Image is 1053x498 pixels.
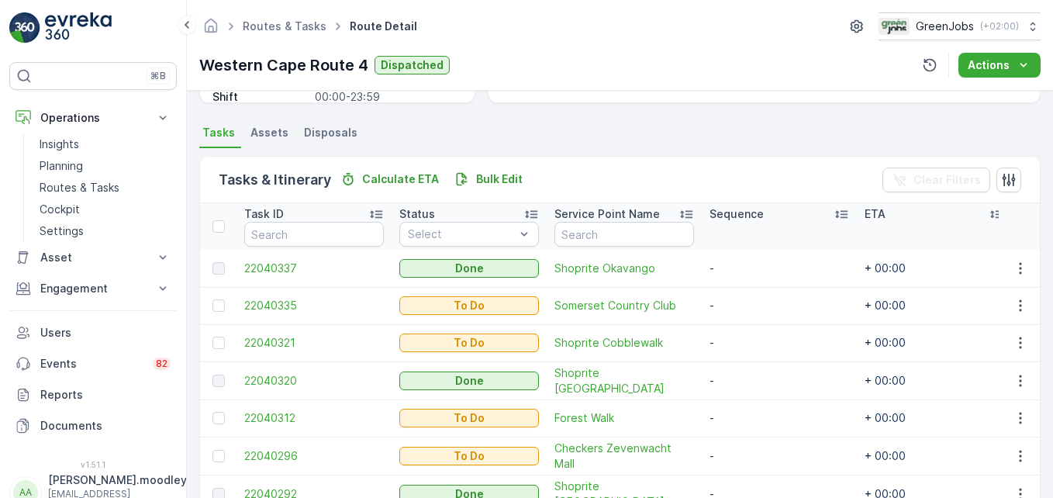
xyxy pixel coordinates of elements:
button: Asset [9,242,177,273]
p: Done [455,373,484,389]
td: + 00:00 [857,399,1012,437]
td: + 00:00 [857,287,1012,324]
td: + 00:00 [857,324,1012,361]
img: logo [9,12,40,43]
p: ⌘B [150,70,166,82]
a: Cockpit [33,199,177,220]
p: Engagement [40,281,146,296]
div: Toggle Row Selected [212,450,225,462]
p: Events [40,356,143,372]
a: Shoprite Okavango [554,261,694,276]
p: Western Cape Route 4 [199,54,368,77]
a: 22040337 [244,261,384,276]
p: Settings [40,223,84,239]
a: Settings [33,220,177,242]
a: Checkers Zevenwacht Mall [554,441,694,472]
input: Search [554,222,694,247]
p: Planning [40,158,83,174]
p: Cockpit [40,202,80,217]
p: To Do [454,410,485,426]
a: Reports [9,379,177,410]
button: Bulk Edit [448,170,529,188]
p: Shift [212,89,309,105]
p: Operations [40,110,146,126]
span: Route Detail [347,19,420,34]
p: Done [455,261,484,276]
p: Calculate ETA [362,171,439,187]
button: To Do [399,409,539,427]
span: Tasks [202,125,235,140]
p: Dispatched [381,57,444,73]
img: Green_Jobs_Logo.png [879,18,910,35]
div: Toggle Row Selected [212,262,225,275]
div: Toggle Row Selected [212,337,225,349]
a: Forest Walk [554,410,694,426]
p: Service Point Name [554,206,660,222]
p: To Do [454,298,485,313]
button: Actions [958,53,1041,78]
p: Users [40,325,171,341]
button: Clear Filters [882,168,990,192]
a: Planning [33,155,177,177]
span: Shoprite [GEOGRAPHIC_DATA] [554,365,694,396]
span: Disposals [304,125,357,140]
p: Actions [968,57,1010,73]
p: Documents [40,418,171,434]
td: + 00:00 [857,437,1012,475]
p: Select [408,227,515,242]
td: - [702,399,857,437]
a: Insights [33,133,177,155]
p: Clear Filters [913,172,981,188]
div: Toggle Row Selected [212,299,225,312]
a: Somerset Country Club [554,298,694,313]
button: To Do [399,334,539,352]
p: Bulk Edit [476,171,523,187]
a: 22040296 [244,448,384,464]
span: 22040321 [244,335,384,351]
button: GreenJobs(+02:00) [879,12,1041,40]
span: v 1.51.1 [9,460,177,469]
button: Operations [9,102,177,133]
button: Done [399,259,539,278]
p: Insights [40,137,79,152]
td: - [702,250,857,287]
p: ETA [865,206,886,222]
a: Routes & Tasks [243,19,326,33]
div: Toggle Row Selected [212,375,225,387]
button: To Do [399,447,539,465]
button: Calculate ETA [334,170,445,188]
input: Search [244,222,384,247]
button: Done [399,372,539,390]
span: Assets [250,125,288,140]
span: 22040312 [244,410,384,426]
p: Tasks & Itinerary [219,169,331,191]
a: 22040335 [244,298,384,313]
div: Toggle Row Selected [212,412,225,424]
button: To Do [399,296,539,315]
p: Routes & Tasks [40,180,119,195]
td: - [702,287,857,324]
td: - [702,324,857,361]
td: - [702,437,857,475]
p: Reports [40,387,171,403]
a: Homepage [202,23,219,36]
button: Engagement [9,273,177,304]
a: Events82 [9,348,177,379]
p: To Do [454,335,485,351]
a: Routes & Tasks [33,177,177,199]
a: 22040320 [244,373,384,389]
p: Status [399,206,435,222]
p: Sequence [709,206,764,222]
p: 82 [156,358,167,370]
a: Shoprite Cobblewalk [554,335,694,351]
p: Task ID [244,206,284,222]
p: ( +02:00 ) [980,20,1019,33]
img: logo_light-DOdMpM7g.png [45,12,112,43]
td: + 00:00 [857,250,1012,287]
